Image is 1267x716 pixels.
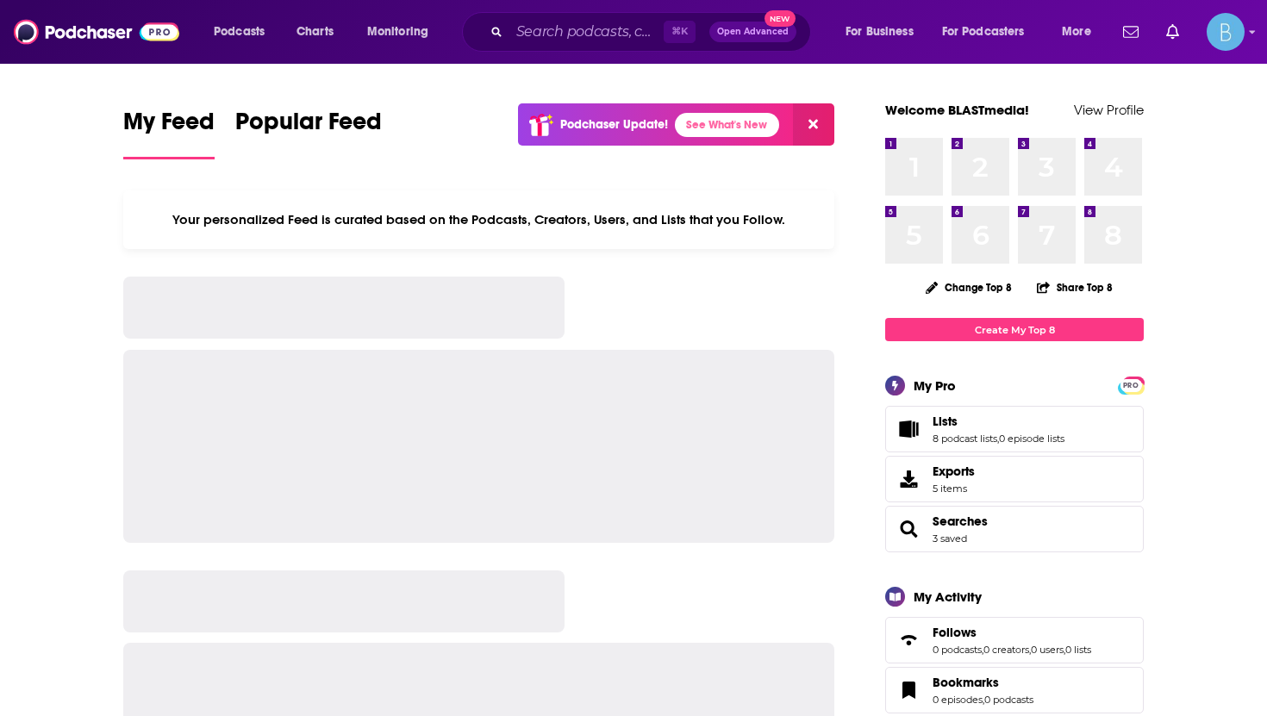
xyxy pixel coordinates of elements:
[933,644,982,656] a: 0 podcasts
[285,18,344,46] a: Charts
[891,417,926,441] a: Lists
[933,675,1033,690] a: Bookmarks
[984,694,1033,706] a: 0 podcasts
[123,190,834,249] div: Your personalized Feed is curated based on the Podcasts, Creators, Users, and Lists that you Follow.
[933,514,988,529] a: Searches
[765,10,796,27] span: New
[933,625,1091,640] a: Follows
[1029,644,1031,656] span: ,
[885,456,1144,502] a: Exports
[1062,20,1091,44] span: More
[664,21,696,43] span: ⌘ K
[123,107,215,159] a: My Feed
[933,625,977,640] span: Follows
[983,694,984,706] span: ,
[885,506,1144,552] span: Searches
[915,277,1022,298] button: Change Top 8
[1207,13,1245,51] img: User Profile
[1031,644,1064,656] a: 0 users
[885,406,1144,452] span: Lists
[914,377,956,394] div: My Pro
[355,18,451,46] button: open menu
[933,675,999,690] span: Bookmarks
[717,28,789,36] span: Open Advanced
[235,107,382,146] span: Popular Feed
[1065,644,1091,656] a: 0 lists
[1036,271,1114,304] button: Share Top 8
[1159,17,1186,47] a: Show notifications dropdown
[214,20,265,44] span: Podcasts
[933,483,975,495] span: 5 items
[1064,644,1065,656] span: ,
[997,433,999,445] span: ,
[1207,13,1245,51] button: Show profile menu
[914,588,982,605] div: My Activity
[942,20,1025,44] span: For Podcasters
[933,464,975,479] span: Exports
[933,414,1064,429] a: Lists
[931,18,1050,46] button: open menu
[891,467,926,491] span: Exports
[933,414,958,429] span: Lists
[296,20,334,44] span: Charts
[885,667,1144,713] span: Bookmarks
[709,22,796,42] button: Open AdvancedNew
[891,678,926,702] a: Bookmarks
[478,12,827,52] div: Search podcasts, credits, & more...
[1120,379,1141,392] span: PRO
[123,107,215,146] span: My Feed
[560,117,668,132] p: Podchaser Update!
[675,113,779,137] a: See What's New
[846,20,914,44] span: For Business
[833,18,935,46] button: open menu
[1120,378,1141,391] a: PRO
[982,644,983,656] span: ,
[933,433,997,445] a: 8 podcast lists
[933,694,983,706] a: 0 episodes
[891,517,926,541] a: Searches
[891,628,926,652] a: Follows
[1116,17,1145,47] a: Show notifications dropdown
[999,433,1064,445] a: 0 episode lists
[367,20,428,44] span: Monitoring
[235,107,382,159] a: Popular Feed
[1074,102,1144,118] a: View Profile
[509,18,664,46] input: Search podcasts, credits, & more...
[885,318,1144,341] a: Create My Top 8
[1207,13,1245,51] span: Logged in as BLASTmedia
[933,532,967,545] a: 3 saved
[14,16,179,48] img: Podchaser - Follow, Share and Rate Podcasts
[885,617,1144,663] span: Follows
[1050,18,1113,46] button: open menu
[885,102,1029,118] a: Welcome BLASTmedia!
[202,18,287,46] button: open menu
[983,644,1029,656] a: 0 creators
